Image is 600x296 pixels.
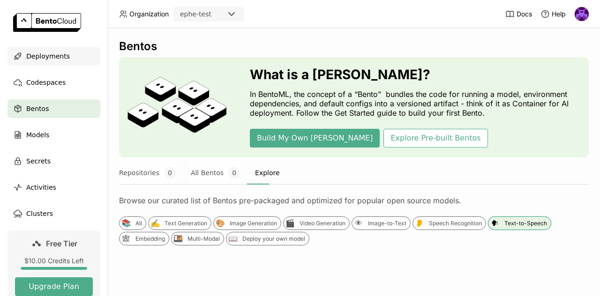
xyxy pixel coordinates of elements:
[213,216,281,230] div: 🎨Image Generation
[191,161,240,185] button: All Bentos
[121,234,131,244] div: 🕸
[412,216,486,230] div: 👂Speech Recognition
[250,67,581,82] h3: What is a [PERSON_NAME]?
[165,220,207,227] div: Text Generation
[26,182,56,193] span: Activities
[7,178,100,197] a: Activities
[7,47,100,66] a: Deployments
[7,152,100,170] a: Secrets
[119,39,589,53] div: Bentos
[187,235,220,243] div: Multi-Modal
[135,235,165,243] div: Embedding
[230,220,277,227] div: Image Generation
[164,167,176,179] span: 0
[7,99,100,118] a: Bentos
[255,161,280,185] button: Explore
[300,220,345,227] div: Video Generation
[127,76,227,138] img: cover onboarding
[15,257,93,265] div: $10.00 Credits Left
[575,7,589,21] img: Ashish Ranjan
[180,9,211,19] div: ephe-test
[283,216,350,230] div: 🎬Video Generation
[285,218,295,228] div: 🎬
[171,232,224,245] div: 🍱Multi-Modal
[119,196,589,205] div: Browse our curated list of Bentos pre-packaged and optimized for popular open source models.
[540,9,566,19] div: Help
[353,218,363,228] div: 👁
[505,9,532,19] a: Docs
[26,103,49,114] span: Bentos
[150,218,160,228] div: ✍️
[119,216,146,230] div: 📚All
[517,10,532,18] span: Docs
[352,216,411,230] div: 👁Image-to-Text
[173,234,183,244] div: 🍱
[250,89,581,118] p: In BentoML, the concept of a “Bento” bundles the code for running a model, environment dependenci...
[135,220,142,227] div: All
[552,10,566,18] span: Help
[121,218,131,228] div: 📚
[429,220,482,227] div: Speech Recognition
[414,218,424,228] div: 👂
[504,220,547,227] div: Text-to-Speech
[119,232,169,245] div: 🕸Embedding
[250,129,380,148] button: Build My Own [PERSON_NAME]
[129,10,169,18] span: Organization
[228,234,238,244] div: 📖
[26,129,49,141] span: Models
[13,13,81,32] img: logo
[383,129,487,148] button: Explore Pre-built Bentos
[7,126,100,144] a: Models
[26,77,66,88] span: Codespaces
[490,218,500,228] div: 🗣
[7,73,100,92] a: Codespaces
[7,204,100,223] a: Clusters
[26,51,70,62] span: Deployments
[148,216,211,230] div: ✍️Text Generation
[26,208,53,219] span: Clusters
[212,10,213,19] input: Selected ephe-test.
[488,216,551,230] div: 🗣Text-to-Speech
[226,232,309,245] div: 📖Deploy your own model
[119,161,176,185] button: Repositories
[15,277,93,296] button: Upgrade Plan
[368,220,406,227] div: Image-to-Text
[26,155,51,167] span: Secrets
[46,239,77,248] span: Free Tier
[242,235,305,243] div: Deploy your own model
[215,218,225,228] div: 🎨
[228,167,240,179] span: 0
